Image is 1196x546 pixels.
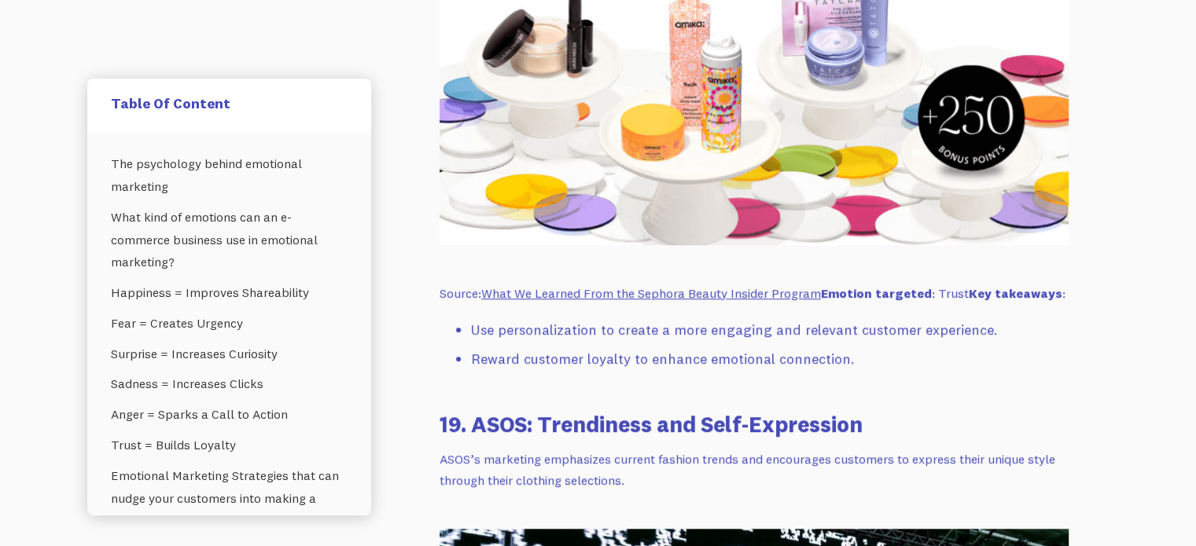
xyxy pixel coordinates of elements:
a: Sadness = Increases Clicks [111,369,348,400]
h3: 19. ASOS: Trendiness and Self-Expression [440,409,1069,439]
a: Fear = Creates Urgency [111,308,348,339]
h5: Table Of Content [111,94,348,112]
a: What kind of emotions can an e-commerce business use in emotional marketing? [111,202,348,277]
strong: Emotion targeted [821,285,932,301]
li: Use personalization to create a more engaging and relevant customer experience. [471,319,1069,342]
p: ASOS’s marketing emphasizes current fashion trends and encourages customers to express their uniq... [440,449,1069,490]
a: Emotional Marketing Strategies that can nudge your customers into making a purchase [111,460,348,536]
a: What We Learned From the Sephora Beauty Insider Program [481,285,821,301]
li: Reward customer loyalty to enhance emotional connection. [471,348,1069,371]
a: The psychology behind emotional marketing [111,148,348,202]
p: Source: : Trust : [440,283,1069,304]
strong: Key takeaways [969,285,1062,301]
a: Trust = Builds Loyalty [111,430,348,460]
a: Happiness = Improves Shareability [111,277,348,308]
a: Anger = Sparks a Call to Action [111,400,348,431]
a: Surprise = Increases Curiosity [111,339,348,369]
